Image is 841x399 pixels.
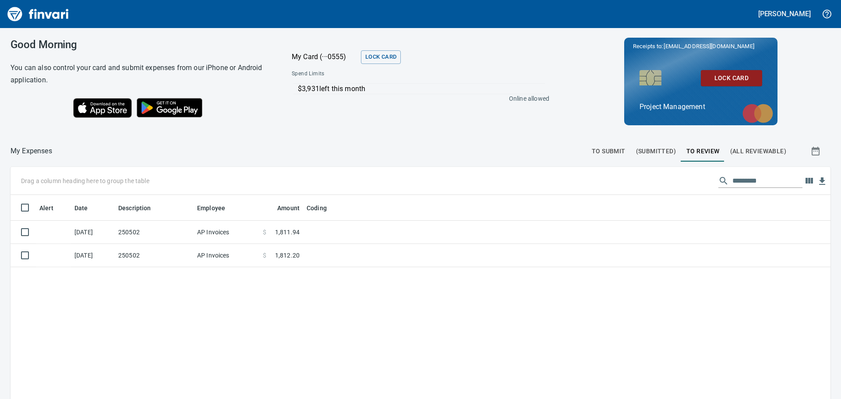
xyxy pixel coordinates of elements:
[275,251,300,260] span: 1,812.20
[74,203,88,213] span: Date
[292,52,357,62] p: My Card (···0555)
[263,228,266,237] span: $
[71,221,115,244] td: [DATE]
[115,221,194,244] td: 250502
[118,203,151,213] span: Description
[21,177,149,185] p: Drag a column heading here to group the table
[292,70,436,78] span: Spend Limits
[11,146,52,156] p: My Expenses
[275,228,300,237] span: 1,811.94
[730,146,786,157] span: (All Reviewable)
[285,94,549,103] p: Online allowed
[738,99,777,127] img: mastercard.svg
[39,203,65,213] span: Alert
[307,203,327,213] span: Coding
[118,203,163,213] span: Description
[298,84,545,94] p: $3,931 left this month
[307,203,338,213] span: Coding
[816,175,829,188] button: Download Table
[5,4,71,25] img: Finvari
[758,9,811,18] h5: [PERSON_NAME]
[592,146,625,157] span: To Submit
[197,203,237,213] span: Employee
[71,244,115,267] td: [DATE]
[266,203,300,213] span: Amount
[361,50,401,64] button: Lock Card
[115,244,194,267] td: 250502
[802,141,830,162] button: Show transactions within a particular date range
[11,62,270,86] h6: You can also control your card and submit expenses from our iPhone or Android application.
[194,221,259,244] td: AP Invoices
[132,93,207,122] img: Get it on Google Play
[39,203,53,213] span: Alert
[633,42,769,51] p: Receipts to:
[73,98,132,118] img: Download on the App Store
[197,203,225,213] span: Employee
[194,244,259,267] td: AP Invoices
[701,70,762,86] button: Lock Card
[11,146,52,156] nav: breadcrumb
[74,203,99,213] span: Date
[802,174,816,187] button: Choose columns to display
[277,203,300,213] span: Amount
[365,52,396,62] span: Lock Card
[640,102,762,112] p: Project Management
[11,39,270,51] h3: Good Morning
[708,73,755,84] span: Lock Card
[663,42,755,50] span: [EMAIL_ADDRESS][DOMAIN_NAME]
[686,146,720,157] span: To Review
[263,251,266,260] span: $
[756,7,813,21] button: [PERSON_NAME]
[636,146,676,157] span: (Submitted)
